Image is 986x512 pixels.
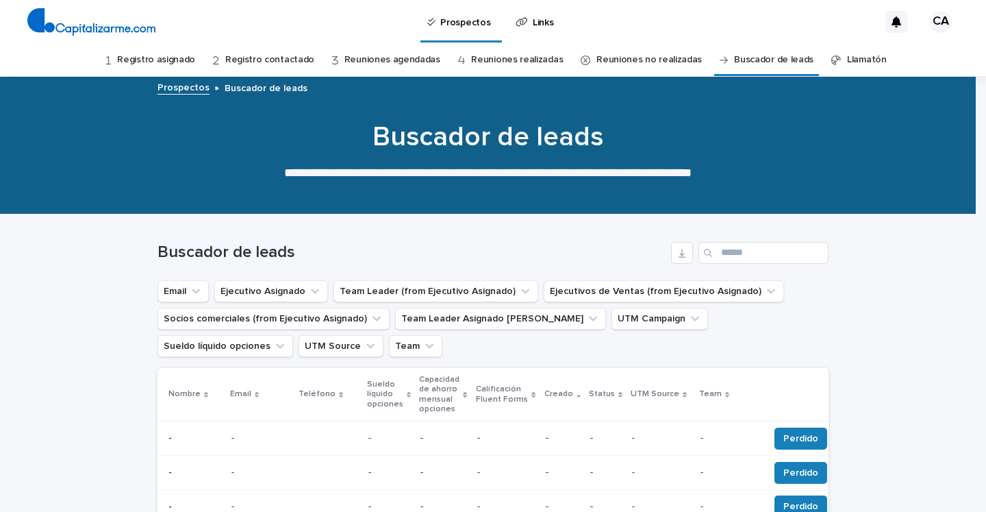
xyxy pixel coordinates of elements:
[544,387,573,402] p: Creado
[774,462,827,484] button: Perdido
[168,464,175,478] p: -
[477,430,483,444] p: -
[419,372,459,417] p: Capacidad de ahorro mensual opciones
[700,464,706,478] p: -
[157,422,849,456] tr: -- -- ---- ---- -- Perdido
[157,335,293,357] button: Sueldo líquido opciones
[420,432,466,444] p: -
[590,432,621,444] p: -
[157,243,666,263] h1: Buscador de leads
[225,80,307,95] p: Buscador de leads
[420,467,466,478] p: -
[214,280,328,302] button: Ejecutivo Asignado
[157,308,390,330] button: Socios comerciales (from Ejecutivo Asignado)
[231,464,237,478] p: -
[395,308,606,330] button: Team Leader Asignado LLamados
[477,464,483,478] p: -
[471,44,563,76] a: Reuniones realizadas
[611,308,708,330] button: UTM Campaign
[157,456,849,490] tr: -- -- ---- ---- -- Perdido
[299,387,336,402] p: Teléfono
[590,467,621,478] p: -
[231,430,237,444] p: -
[783,432,818,446] span: Perdido
[368,467,409,478] p: -
[699,387,722,402] p: Team
[698,242,829,264] input: Search
[734,44,813,76] a: Buscador de leads
[333,280,538,302] button: Team Leader (from Ejecutivo Asignado)
[117,44,195,76] a: Registro asignado
[168,387,201,402] p: Nombre
[631,387,679,402] p: UTM Source
[596,44,702,76] a: Reuniones no realizadas
[157,280,209,302] button: Email
[632,464,637,478] p: -
[847,44,887,76] a: Llamatón
[700,430,706,444] p: -
[589,387,615,402] p: Status
[476,382,529,407] p: Calificación Fluent Forms
[546,432,579,444] p: -
[632,430,637,444] p: -
[368,432,409,444] p: -
[225,44,314,76] a: Registro contactado
[544,280,784,302] button: Ejecutivos de Ventas (from Ejecutivo Asignado)
[344,44,440,76] a: Reuniones agendadas
[27,8,155,36] img: 4arMvv9wSvmHTHbXwTim
[168,430,175,444] p: -
[153,121,824,154] h1: Buscador de leads
[157,79,210,95] a: Prospectos
[367,377,403,412] p: Sueldo líquido opciones
[783,466,818,480] span: Perdido
[546,467,579,478] p: -
[299,335,383,357] button: UTM Source
[930,11,952,33] div: CA
[389,335,442,357] button: Team
[774,428,827,450] button: Perdido
[230,387,251,402] p: Email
